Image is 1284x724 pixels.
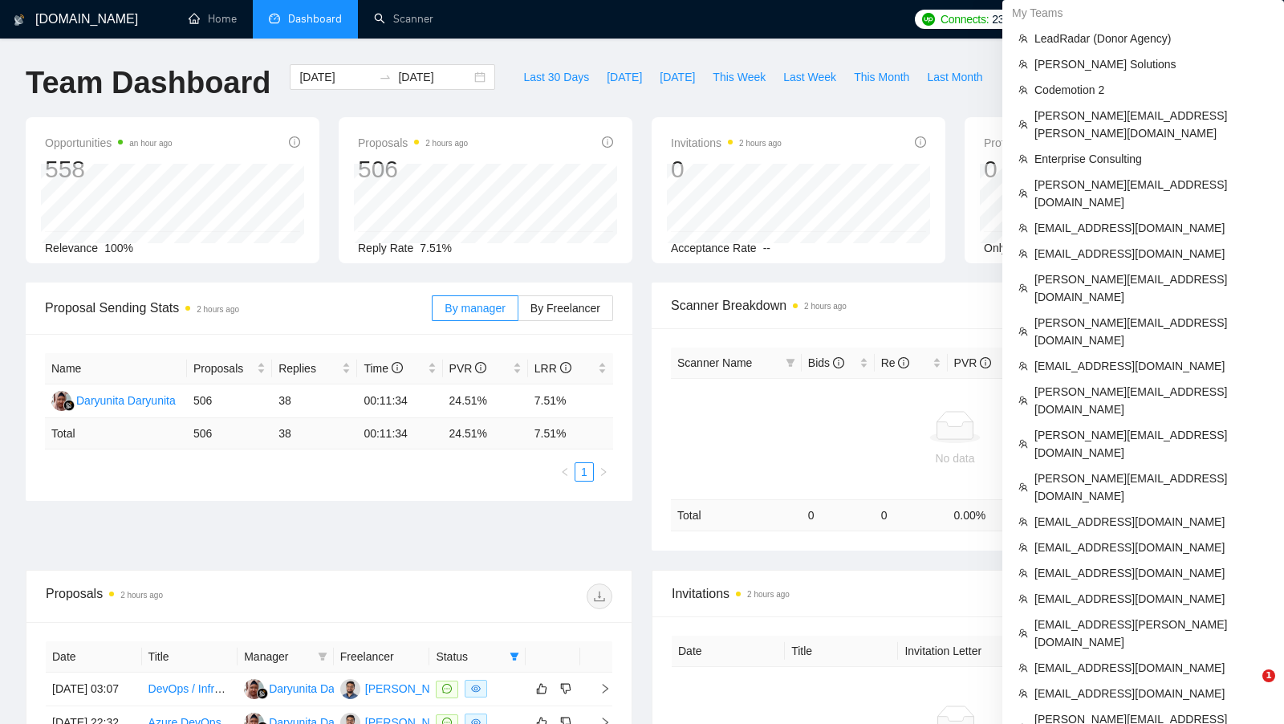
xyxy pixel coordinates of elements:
img: NN [340,679,360,699]
span: Codemotion 2 [1034,81,1268,99]
span: left [560,467,570,477]
span: team [1018,628,1028,638]
th: Date [672,636,785,667]
span: LRR [534,362,571,375]
span: [PERSON_NAME][EMAIL_ADDRESS][PERSON_NAME][DOMAIN_NAME] [1034,107,1268,142]
span: team [1018,482,1028,492]
span: info-circle [833,357,844,368]
span: info-circle [980,357,991,368]
span: message [442,684,452,693]
span: [PERSON_NAME][EMAIL_ADDRESS][DOMAIN_NAME] [1034,383,1268,418]
span: Status [436,648,503,665]
span: Time [364,362,402,375]
span: 235 [992,10,1010,28]
span: This Week [713,68,766,86]
button: [DATE] [598,64,651,90]
a: homeHome [189,12,237,26]
span: team [1018,594,1028,604]
span: team [1018,283,1028,293]
div: 506 [358,154,468,185]
span: filter [786,358,795,368]
span: [PERSON_NAME][EMAIL_ADDRESS][DOMAIN_NAME] [1034,470,1268,505]
span: [PERSON_NAME][EMAIL_ADDRESS][DOMAIN_NAME] [1034,426,1268,462]
button: This Month [845,64,918,90]
time: 2 hours ago [120,591,163,600]
span: Invitations [671,133,782,153]
span: Opportunities [45,133,173,153]
span: info-circle [289,136,300,148]
span: Dashboard [288,12,342,26]
span: right [587,683,611,694]
span: Proposals [193,360,254,377]
span: team [1018,249,1028,258]
span: [EMAIL_ADDRESS][PERSON_NAME][DOMAIN_NAME] [1034,616,1268,651]
time: 2 hours ago [804,302,847,311]
span: Last 30 Days [523,68,589,86]
div: Daryunita Daryunita [269,680,368,698]
td: 7.51 % [528,418,613,449]
button: left [555,462,575,482]
a: searchScanner [374,12,433,26]
span: [EMAIL_ADDRESS][DOMAIN_NAME] [1034,245,1268,262]
span: By manager [445,302,505,315]
li: Previous Page [555,462,575,482]
h1: Team Dashboard [26,64,270,102]
span: 1 [1262,669,1275,682]
img: gigradar-bm.png [63,400,75,411]
button: [DATE] [651,64,704,90]
a: NN[PERSON_NAME] [340,681,457,694]
a: DDDaryunita Daryunita [244,681,368,694]
span: [EMAIL_ADDRESS][DOMAIN_NAME] [1034,685,1268,702]
span: [PERSON_NAME] Solutions [1034,55,1268,73]
span: info-circle [475,362,486,373]
span: Invitations [672,584,1238,604]
span: [PERSON_NAME][EMAIL_ADDRESS][DOMAIN_NAME] [1034,176,1268,211]
th: Freelancer [334,641,430,673]
span: Relevance [45,242,98,254]
span: filter [782,351,798,375]
td: 7.51% [528,384,613,418]
span: team [1018,543,1028,552]
td: 0 [802,499,875,531]
span: team [1018,85,1028,95]
th: Name [45,353,187,384]
img: DD [51,391,71,411]
td: 0 [875,499,948,531]
a: DDDaryunita Daryunita [51,393,176,406]
span: PVR [449,362,487,375]
span: team [1018,568,1028,578]
span: Connects: [941,10,989,28]
td: [DATE] 03:07 [46,673,142,706]
span: Re [881,356,910,369]
span: -- [763,242,770,254]
button: right [594,462,613,482]
img: DD [244,679,264,699]
span: LeadRadar (Donor Agency) [1034,30,1268,47]
span: Enterprise Consulting [1034,150,1268,168]
span: Scanner Name [677,356,752,369]
td: 00:11:34 [357,384,442,418]
span: eye [471,684,481,693]
img: logo [14,7,25,33]
input: Start date [299,68,372,86]
td: 24.51% [443,384,528,418]
button: Last 30 Days [514,64,598,90]
span: team [1018,34,1028,43]
span: This Month [854,68,909,86]
th: Manager [238,641,334,673]
span: team [1018,154,1028,164]
time: 2 hours ago [747,590,790,599]
time: 2 hours ago [197,305,239,314]
button: Last Month [918,64,991,90]
input: End date [398,68,471,86]
time: 2 hours ago [739,139,782,148]
span: right [599,467,608,477]
span: info-circle [898,357,909,368]
div: No data [677,449,1233,467]
th: Proposals [187,353,272,384]
div: 0 [984,154,1109,185]
span: team [1018,689,1028,698]
button: Last Week [774,64,845,90]
span: to [379,71,392,83]
span: [EMAIL_ADDRESS][DOMAIN_NAME] [1034,513,1268,531]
